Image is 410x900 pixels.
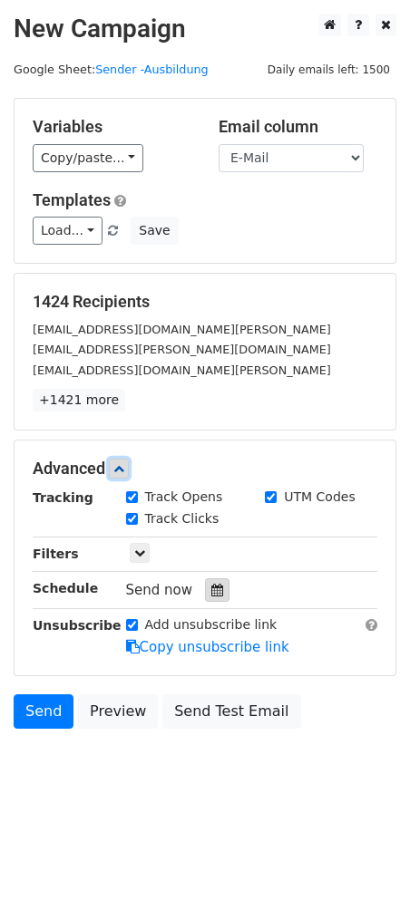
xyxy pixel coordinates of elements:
h5: Email column [219,117,377,137]
a: Daily emails left: 1500 [261,63,396,76]
a: Copy/paste... [33,144,143,172]
span: Send now [126,582,193,598]
div: Chat-Widget [319,813,410,900]
strong: Schedule [33,581,98,595]
a: Send [14,694,73,729]
label: UTM Codes [284,488,355,507]
span: Daily emails left: 1500 [261,60,396,80]
a: +1421 more [33,389,125,411]
h5: Advanced [33,459,377,479]
button: Save [131,217,178,245]
small: Google Sheet: [14,63,209,76]
label: Track Clicks [145,509,220,528]
strong: Unsubscribe [33,618,122,633]
strong: Tracking [33,490,93,505]
h5: 1424 Recipients [33,292,377,312]
label: Add unsubscribe link [145,615,278,634]
small: [EMAIL_ADDRESS][PERSON_NAME][DOMAIN_NAME] [33,343,331,356]
small: [EMAIL_ADDRESS][DOMAIN_NAME][PERSON_NAME] [33,323,331,336]
strong: Filters [33,547,79,561]
a: Preview [78,694,158,729]
a: Send Test Email [162,694,300,729]
h5: Variables [33,117,191,137]
label: Track Opens [145,488,223,507]
a: Load... [33,217,102,245]
h2: New Campaign [14,14,396,44]
small: [EMAIL_ADDRESS][DOMAIN_NAME][PERSON_NAME] [33,363,331,377]
a: Sender -Ausbildung [95,63,209,76]
iframe: Chat Widget [319,813,410,900]
a: Copy unsubscribe link [126,639,289,655]
a: Templates [33,190,111,209]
